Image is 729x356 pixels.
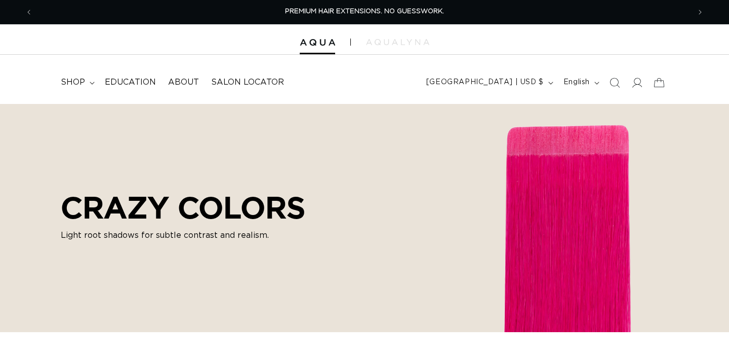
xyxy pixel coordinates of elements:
span: PREMIUM HAIR EXTENSIONS. NO GUESSWORK. [285,8,444,15]
p: Light root shadows for subtle contrast and realism. [61,229,305,241]
h2: CRAZY COLORS [61,190,305,225]
img: Aqua Hair Extensions [300,39,335,46]
button: [GEOGRAPHIC_DATA] | USD $ [420,73,557,92]
span: Salon Locator [211,77,284,88]
a: Salon Locator [205,71,290,94]
span: [GEOGRAPHIC_DATA] | USD $ [426,77,544,88]
summary: Search [603,72,626,94]
button: Next announcement [689,3,711,22]
span: shop [61,77,85,88]
button: Previous announcement [18,3,40,22]
summary: shop [55,71,99,94]
a: About [162,71,205,94]
span: Education [105,77,156,88]
span: English [563,77,590,88]
img: aqualyna.com [366,39,429,45]
span: About [168,77,199,88]
a: Education [99,71,162,94]
button: English [557,73,603,92]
